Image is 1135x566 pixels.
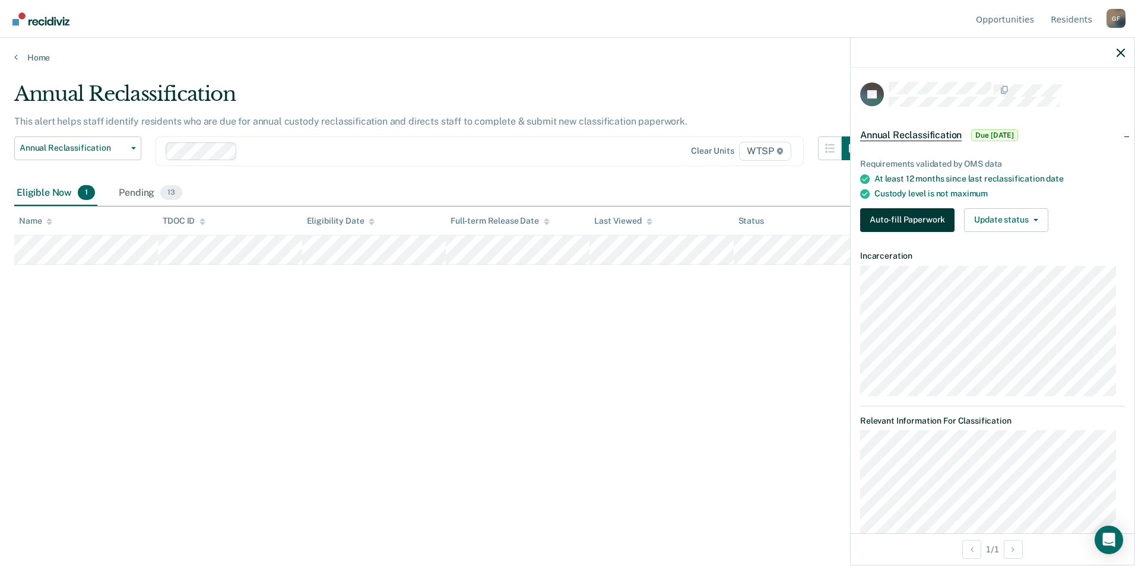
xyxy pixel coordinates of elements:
div: TDOC ID [163,216,205,226]
button: Auto-fill Paperwork [860,208,955,232]
div: Custody level is not [874,189,1125,199]
div: Eligible Now [14,180,97,206]
div: Eligibility Date [307,216,375,226]
span: 1 [78,185,95,201]
div: Status [738,216,764,226]
dt: Relevant Information For Classification [860,416,1125,426]
dt: Incarceration [860,251,1125,261]
span: Annual Reclassification [20,143,126,153]
a: Home [14,52,1121,63]
div: Annual ReclassificationDue [DATE] [851,116,1134,154]
span: 13 [160,185,182,201]
div: Clear units [691,146,734,156]
button: Previous Opportunity [962,540,981,559]
span: maximum [950,189,988,198]
button: Next Opportunity [1004,540,1023,559]
div: Full-term Release Date [451,216,550,226]
div: 1 / 1 [851,533,1134,565]
a: Navigate to form link [860,208,959,232]
button: Profile dropdown button [1107,9,1126,28]
div: At least 12 months since last reclassification [874,174,1125,184]
div: Last Viewed [594,216,652,226]
img: Recidiviz [12,12,69,26]
span: Due [DATE] [971,129,1018,141]
div: Name [19,216,52,226]
span: date [1046,174,1063,183]
div: Requirements validated by OMS data [860,159,1125,169]
p: This alert helps staff identify residents who are due for annual custody reclassification and dir... [14,116,687,127]
div: G F [1107,9,1126,28]
button: Update status [964,208,1048,232]
span: Annual Reclassification [860,129,962,141]
div: Annual Reclassification [14,82,865,116]
span: WTSP [739,142,791,161]
div: Pending [116,180,185,206]
div: Open Intercom Messenger [1095,526,1123,554]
